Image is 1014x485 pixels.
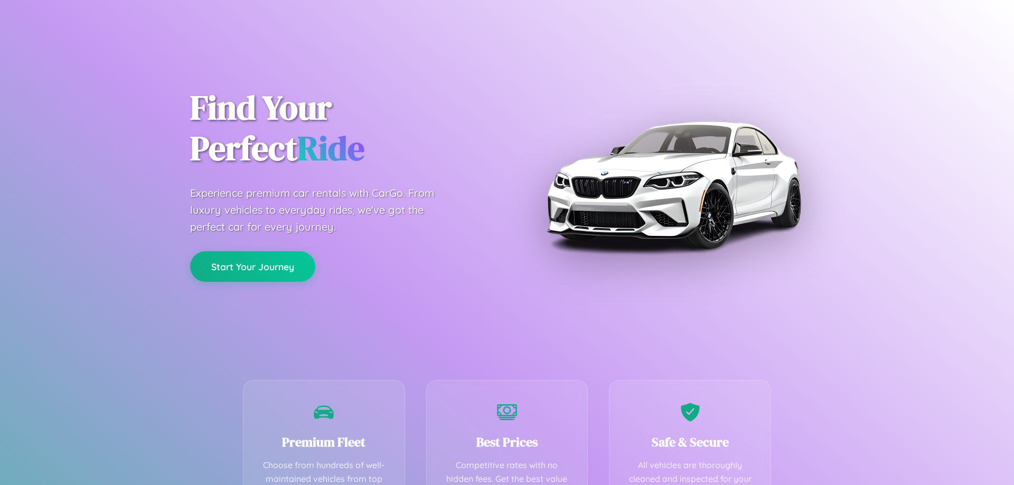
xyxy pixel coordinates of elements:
[190,88,491,169] h1: Find Your Perfect
[190,185,454,235] p: Experience premium car rentals with CarGo. From luxury vehicles to everyday rides, we've got the ...
[541,53,805,317] img: Premium BMW car rental vehicle
[297,125,364,171] span: Ride
[190,251,315,282] button: Start Your Journey
[443,433,572,451] h3: Best Prices
[625,433,755,451] h3: Safe & Secure
[259,433,389,451] h3: Premium Fleet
